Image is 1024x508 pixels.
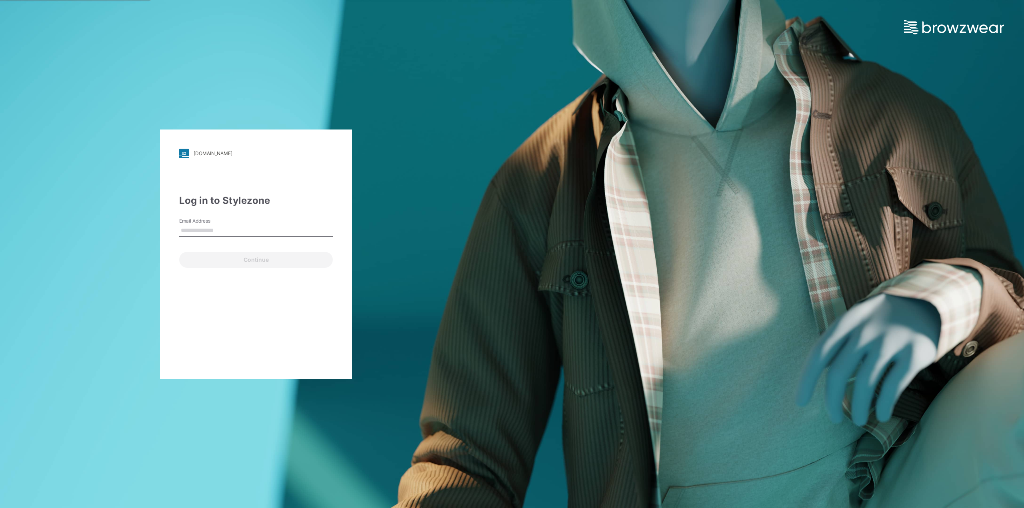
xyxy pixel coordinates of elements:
a: [DOMAIN_NAME] [179,149,333,158]
label: Email Address [179,217,235,225]
div: [DOMAIN_NAME] [194,150,232,156]
img: browzwear-logo.e42bd6dac1945053ebaf764b6aa21510.svg [904,20,1004,34]
img: stylezone-logo.562084cfcfab977791bfbf7441f1a819.svg [179,149,189,158]
div: Log in to Stylezone [179,193,333,208]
